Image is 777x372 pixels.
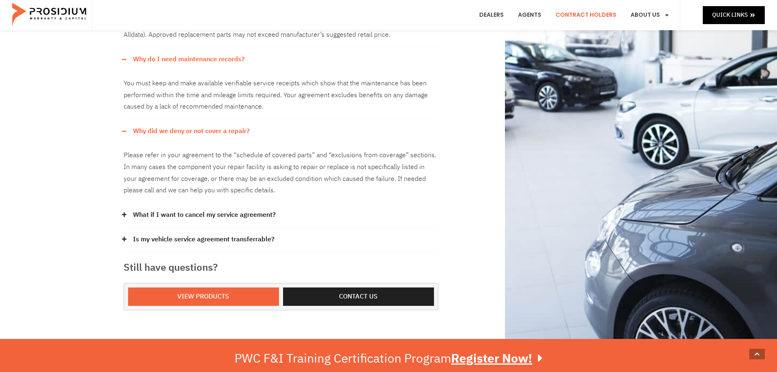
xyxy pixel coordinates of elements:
div: What if I want to cancel my service agreement? [124,203,438,227]
a: Contact us [283,287,434,306]
div: Why did we deny or not cover a repair? [124,143,438,203]
div: Why do I need maintenance records? [124,47,438,71]
span: View Products [177,291,229,303]
div: Why did we deny or not cover a repair? [124,119,438,143]
a: What if I want to cancel my service agreement? [133,209,276,221]
a: View Products [128,287,279,306]
a: Is my vehicle service agreement transferrable? [133,234,274,245]
u: Register Now! [451,349,532,368]
div: Is my vehicle service agreement transferrable? [124,227,438,252]
a: Why did we deny or not cover a repair? [133,125,250,137]
div: PWC F&I Training Certification Program [235,351,542,366]
span: Contact us [339,291,378,303]
h3: Still have questions? [124,260,438,275]
div: Why do I need maintenance records? [124,71,438,119]
span: Quick Links [712,10,748,20]
a: Why do I need maintenance records? [133,53,245,65]
a: Quick Links [703,6,765,24]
